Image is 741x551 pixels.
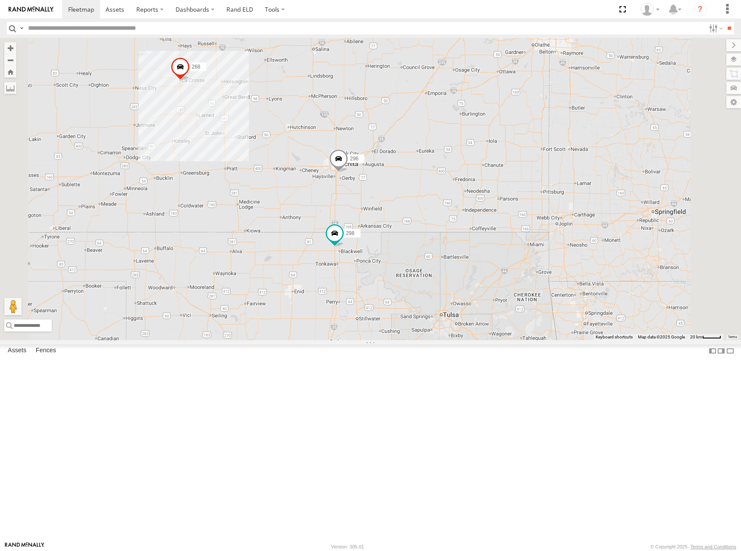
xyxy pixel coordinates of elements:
[728,335,737,338] a: Terms
[31,345,60,357] label: Fences
[708,344,717,357] label: Dock Summary Table to the Left
[650,544,736,549] div: © Copyright 2025 -
[691,544,736,549] a: Terms and Conditions
[331,544,364,549] div: Version: 305.01
[346,230,355,236] span: 298
[4,54,16,66] button: Zoom out
[726,96,741,108] label: Map Settings
[637,3,663,16] div: Shane Miller
[596,334,633,340] button: Keyboard shortcuts
[717,344,725,357] label: Dock Summary Table to the Right
[4,66,16,78] button: Zoom Home
[4,82,16,94] label: Measure
[192,64,200,70] span: 268
[9,6,53,13] img: rand-logo.svg
[638,335,685,339] span: Map data ©2025 Google
[706,22,724,34] label: Search Filter Options
[726,344,735,357] label: Hide Summary Table
[3,345,31,357] label: Assets
[690,335,702,339] span: 20 km
[4,42,16,54] button: Zoom in
[693,3,707,16] i: ?
[688,334,724,340] button: Map Scale: 20 km per 40 pixels
[350,156,358,162] span: 296
[5,542,44,551] a: Visit our Website
[4,298,22,315] button: Drag Pegman onto the map to open Street View
[18,22,25,34] label: Search Query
